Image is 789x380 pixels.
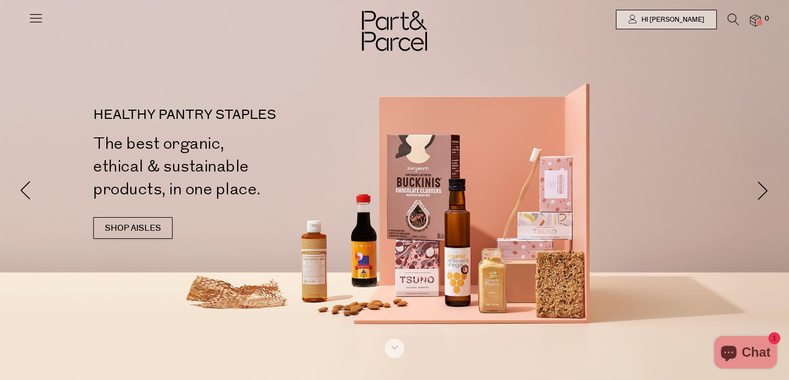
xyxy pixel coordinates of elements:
a: SHOP AISLES [93,217,173,239]
a: Hi [PERSON_NAME] [616,10,717,29]
h2: The best organic, ethical & sustainable products, in one place. [93,132,399,201]
img: Part&Parcel [362,11,427,51]
p: HEALTHY PANTRY STAPLES [93,109,399,122]
span: 0 [762,14,772,24]
a: 0 [750,15,761,26]
span: Hi [PERSON_NAME] [639,15,704,24]
inbox-online-store-chat: Shopify online store chat [711,336,780,371]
